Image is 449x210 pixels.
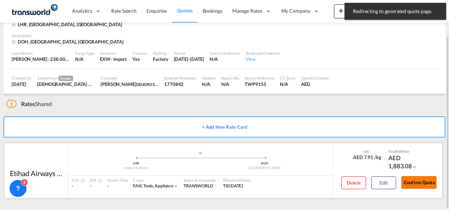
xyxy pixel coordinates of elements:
[200,161,329,166] div: DOH
[72,166,200,170] div: London Heathrow
[210,56,240,62] div: N/A
[136,81,196,87] span: DEUGRO EMIRATES SHIPPING LLC
[37,81,95,87] div: Irishi Kiran
[12,21,124,28] div: LHR, London Heathrow, Europe
[334,4,366,18] button: icon-plus 400-fgNewicon-chevron-down
[133,183,173,189] div: tools, appliance
[101,75,158,81] div: Customer
[221,81,239,87] div: N/A
[107,177,128,183] div: Transit Time
[177,7,192,13] span: Quotes
[153,51,168,56] div: Stuffing
[203,8,222,14] span: Bookings
[12,51,70,56] div: Load Details
[75,51,94,56] div: Cargo Type
[301,81,329,87] div: AED
[100,56,110,62] div: EXW
[12,81,31,87] div: 30 Sep 2025
[351,8,440,15] span: Redirecting to generated quote page.
[301,75,329,81] div: Search Currency
[174,51,204,56] div: Period
[10,168,63,178] div: Etihad Airways dba Etihad
[101,81,158,87] div: Ayshil Chandra
[223,183,243,189] div: Till 05 Oct 2025
[4,116,445,138] button: + Add New Rate Card
[153,56,168,62] div: Factory Stuffing
[6,100,52,108] div: Shared
[90,177,101,183] div: ETA
[223,177,250,183] div: Effective Period
[133,177,178,183] div: Cargo
[210,51,240,56] div: Sales Coordinator
[146,8,167,14] span: Enquiries
[141,183,143,188] span: |
[388,154,424,171] div: AED 1,883.08
[132,56,147,62] div: Yes
[232,7,262,14] span: Manage Rates
[72,183,73,188] span: -
[245,81,274,87] div: TWP9155
[37,75,95,81] div: Sales Person
[132,51,147,56] div: Customs
[245,75,274,81] div: Search Reference
[96,179,100,183] md-icon: Estimated Time Of Arrival
[351,149,381,154] div: slab
[353,154,381,161] div: AED 7.91 /kg
[173,183,178,188] md-icon: icon-chevron-down
[200,166,329,170] div: [GEOGRAPHIC_DATA]
[184,183,213,188] span: TRANSWORLD
[21,100,35,107] span: Rates
[281,7,310,14] span: My Company
[223,183,243,188] span: Till [DATE]
[72,7,92,14] span: Analytics
[12,56,70,62] div: [PERSON_NAME] : 238.00 KG | Volumetric Wt : 238.00 KG
[111,8,137,14] span: Rate Search
[110,56,127,62] div: - import
[341,176,366,189] button: Delete
[12,75,31,81] div: Created On
[75,56,94,62] div: N/A
[79,179,83,183] md-icon: Estimated Time Of Departure
[246,51,280,56] div: Terms and Condition
[221,75,239,81] div: Inquiry No.
[164,75,196,81] div: External Reference
[6,100,17,108] span: 1
[246,56,280,62] div: View
[388,149,424,154] div: Total Rate
[72,161,200,166] div: LHR
[202,75,215,81] div: Address
[12,33,437,38] div: Destination
[184,183,216,189] div: TRANSWORLD
[184,177,216,183] div: Rates by Forwarder
[12,39,125,45] div: DOH, Doha International Airport, Middle East
[337,8,363,13] span: New
[90,183,91,188] span: -
[100,51,127,56] div: Incoterms
[202,81,215,87] div: N/A
[164,81,196,87] div: 1770842
[174,56,204,62] div: 5 Oct 2025
[11,3,58,19] img: f753ae806dec11f0841701cdfdf085c0.png
[133,183,143,188] span: FAK
[107,183,128,189] div: -
[396,149,402,153] span: Sell
[59,76,73,81] span: Creator
[196,151,205,155] md-icon: assets/icons/custom/roll-o-plane.svg
[280,81,295,87] div: N/A
[412,164,417,169] md-icon: icon-chevron-down
[280,75,295,81] div: CC Email
[371,176,396,189] button: Edit
[337,6,345,15] md-icon: icon-plus 400-fg
[401,176,437,189] button: Confirm Quote
[18,22,122,27] span: LHR, [GEOGRAPHIC_DATA], [GEOGRAPHIC_DATA]
[72,177,83,183] div: ETD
